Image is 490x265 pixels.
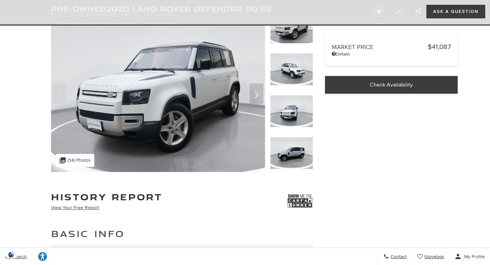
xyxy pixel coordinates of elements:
span: $41,087 [428,43,451,51]
img: Used 2020 Fuji White Land Rover SE image 3 [270,95,313,127]
span: Contact [389,254,407,260]
img: Show me the Carfax [288,192,313,209]
h2: Basic Info [51,228,313,240]
a: Details [332,51,451,57]
a: View Your Free Report [51,205,99,211]
a: Check Availability [325,76,458,94]
img: Opt-Out Icon [3,251,19,258]
img: Used 2020 Fuji White Land Rover SE image 1 [51,11,265,172]
a: Market Price $41,087 [332,43,451,51]
span: Glovebox [423,254,444,260]
h2: History Report [51,192,162,201]
img: Used 2020 Fuji White Land Rover SE image 1 [270,11,313,44]
img: Used 2020 Fuji White Land Rover SE image 4 [270,137,313,169]
a: Explore your accessibility options [32,248,53,265]
img: Used 2020 Fuji White Land Rover SE image 2 [270,53,313,85]
button: Open user profile menu [450,248,490,265]
a: Ask a Question [426,5,485,18]
div: Next [250,83,263,104]
span: My Profile [461,254,485,260]
div: Explore your accessibility options [32,251,53,262]
span: Check Availability [370,81,413,88]
span: Market Price [332,44,428,51]
section: Click to Open Cookie Consent Modal [3,251,19,258]
div: (34) Photos [56,154,94,167]
a: Glovebox [412,248,450,265]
